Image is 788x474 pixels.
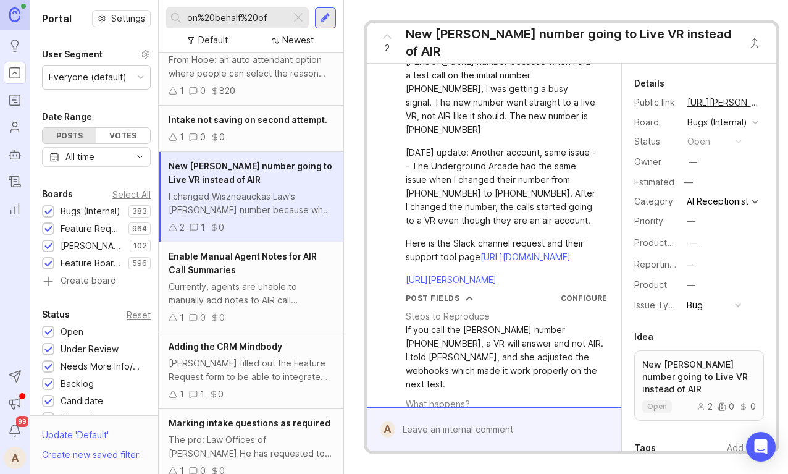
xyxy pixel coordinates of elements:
[159,332,343,409] a: Adding the CRM Mindbody[PERSON_NAME] filled out the Feature Request form to be able to integrate ...
[634,441,656,455] div: Tags
[61,205,120,218] div: Bugs (Internal)
[61,394,103,408] div: Candidate
[159,106,343,152] a: Intake not saving on second attempt.100
[4,116,26,138] a: Users
[61,256,122,270] div: Feature Board Sandbox [DATE]
[180,311,184,324] div: 1
[406,41,597,137] div: I changed Wiszneauckas Law's [PERSON_NAME] number because when I did a test call on the initial n...
[42,307,70,322] div: Status
[198,33,228,47] div: Default
[9,7,20,22] img: Canny Home
[697,402,713,411] div: 2
[180,221,185,234] div: 2
[687,278,695,292] div: —
[681,174,697,190] div: —
[727,441,764,455] div: Add tags
[687,258,695,271] div: —
[634,279,667,290] label: Product
[169,251,317,275] span: Enable Manual Agent Notes for AIR Call Summaries
[42,109,92,124] div: Date Range
[687,197,748,206] div: AI Receptionist
[61,325,83,339] div: Open
[42,428,109,448] div: Update ' Default '
[219,221,224,234] div: 0
[200,311,206,324] div: 0
[4,198,26,220] a: Reporting
[406,274,497,285] a: [URL][PERSON_NAME]
[739,402,756,411] div: 0
[132,206,147,216] p: 383
[169,433,333,460] div: The pro: Law Offices of [PERSON_NAME] He has requested to set up asking for an email address as a...
[187,11,286,25] input: Search...
[96,128,150,143] div: Votes
[92,10,151,27] button: Settings
[180,387,184,401] div: 1
[4,143,26,166] a: Autopilot
[132,224,147,234] p: 964
[4,365,26,387] button: Send to Autopilot
[642,358,756,396] p: New [PERSON_NAME] number going to Live VR instead of AIR
[42,11,72,26] h1: Portal
[130,152,150,162] svg: toggle icon
[112,191,151,198] div: Select All
[406,293,460,303] div: Post Fields
[219,311,225,324] div: 0
[406,237,597,264] div: Here is the Slack channel request and their support tool page
[687,135,710,148] div: open
[169,53,333,80] div: From Hope: an auto attendant option where people can select the reason they are calling before th...
[406,25,736,60] div: New [PERSON_NAME] number going to Live VR instead of AIR
[718,402,734,411] div: 0
[42,448,139,462] div: Create new saved filter
[42,187,73,201] div: Boards
[684,95,764,111] a: [URL][PERSON_NAME][PERSON_NAME]
[61,412,94,425] div: Planned
[4,447,26,469] div: A
[111,12,145,25] span: Settings
[159,29,343,106] a: Auto Attendant for VRFrom Hope: an auto attendant option where people can select the reason they ...
[159,152,343,242] a: New [PERSON_NAME] number going to Live VR instead of AIRI changed Wiszneauckas Law's [PERSON_NAME...
[561,294,607,303] a: Configure
[406,310,490,323] div: Steps to Reproduce
[4,62,26,84] a: Portal
[169,190,333,217] div: I changed Wiszneauckas Law's [PERSON_NAME] number because when I did a test call on the initial n...
[634,76,664,91] div: Details
[634,216,663,226] label: Priority
[634,300,679,310] label: Issue Type
[169,280,333,307] div: Currently, agents are unable to manually add notes to AIR call summaries, as AIR generates summar...
[218,387,224,401] div: 0
[4,420,26,442] button: Notifications
[746,432,776,462] div: Open Intercom Messenger
[180,130,184,144] div: 1
[201,221,205,234] div: 1
[169,418,330,428] span: Marking intake questions as required
[169,161,332,185] span: New [PERSON_NAME] number going to Live VR instead of AIR
[43,128,96,143] div: Posts
[385,41,390,55] span: 2
[480,252,571,262] a: [URL][DOMAIN_NAME]
[200,130,206,144] div: 0
[219,130,225,144] div: 0
[406,146,597,227] div: [DATE] update: Another account, same issue -- The Underground Arcade had the same issue when I ch...
[133,241,147,251] p: 102
[687,298,703,312] div: Bug
[61,360,145,373] div: Needs More Info/verif/repro
[282,33,314,47] div: Newest
[406,293,474,303] button: Post Fields
[42,276,151,287] a: Create board
[4,89,26,111] a: Roadmaps
[200,387,204,401] div: 1
[61,377,94,391] div: Backlog
[169,114,327,125] span: Intake not saving on second attempt.
[634,195,677,208] div: Category
[687,214,695,228] div: —
[634,155,677,169] div: Owner
[742,31,767,56] button: Close button
[61,342,119,356] div: Under Review
[634,237,700,248] label: ProductboardID
[4,392,26,415] button: Announcements
[634,178,674,187] div: Estimated
[65,150,94,164] div: All time
[634,135,677,148] div: Status
[685,235,701,251] button: ProductboardID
